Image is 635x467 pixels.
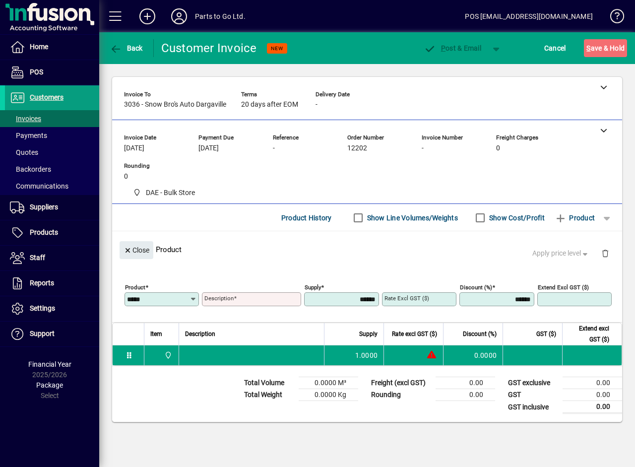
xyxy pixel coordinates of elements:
[424,44,481,52] span: ost & Email
[162,350,173,361] span: DAE - Bulk Store
[355,350,378,360] span: 1.0000
[392,329,437,339] span: Rate excl GST ($)
[528,245,594,263] button: Apply price level
[195,8,246,24] div: Parts to Go Ltd.
[163,7,195,25] button: Profile
[36,381,63,389] span: Package
[146,188,195,198] span: DAE - Bulk Store
[305,284,321,291] mat-label: Supply
[125,284,145,291] mat-label: Product
[124,101,226,109] span: 3036 - Snow Bro's Auto Dargaville
[463,329,497,339] span: Discount (%)
[347,144,367,152] span: 12202
[487,213,545,223] label: Show Cost/Profit
[299,377,358,389] td: 0.0000 M³
[563,389,622,401] td: 0.00
[542,39,569,57] button: Cancel
[5,161,99,178] a: Backorders
[569,323,609,345] span: Extend excl GST ($)
[586,44,590,52] span: S
[443,345,503,365] td: 0.0000
[10,115,41,123] span: Invoices
[532,248,590,259] span: Apply price level
[496,144,500,152] span: 0
[30,254,45,262] span: Staff
[112,231,622,267] div: Product
[436,389,495,401] td: 0.00
[150,329,162,339] span: Item
[107,39,145,57] button: Back
[241,101,298,109] span: 20 days after EOM
[185,329,215,339] span: Description
[28,360,71,368] span: Financial Year
[124,144,144,152] span: [DATE]
[124,242,149,259] span: Close
[5,35,99,60] a: Home
[124,173,128,181] span: 0
[239,377,299,389] td: Total Volume
[129,187,199,199] span: DAE - Bulk Store
[586,40,625,56] span: ave & Hold
[563,401,622,413] td: 0.00
[5,110,99,127] a: Invoices
[30,279,54,287] span: Reports
[30,93,63,101] span: Customers
[563,377,622,389] td: 0.00
[503,401,563,413] td: GST inclusive
[5,296,99,321] a: Settings
[538,284,589,291] mat-label: Extend excl GST ($)
[30,68,43,76] span: POS
[30,203,58,211] span: Suppliers
[161,40,257,56] div: Customer Invoice
[30,43,48,51] span: Home
[422,144,424,152] span: -
[30,330,55,337] span: Support
[131,7,163,25] button: Add
[384,295,429,302] mat-label: Rate excl GST ($)
[30,228,58,236] span: Products
[10,148,38,156] span: Quotes
[460,284,492,291] mat-label: Discount (%)
[366,389,436,401] td: Rounding
[5,195,99,220] a: Suppliers
[503,377,563,389] td: GST exclusive
[584,39,627,57] button: Save & Hold
[465,8,593,24] div: POS [EMAIL_ADDRESS][DOMAIN_NAME]
[441,44,445,52] span: P
[5,322,99,346] a: Support
[419,39,486,57] button: Post & Email
[281,210,332,226] span: Product History
[5,220,99,245] a: Products
[198,144,219,152] span: [DATE]
[277,209,336,227] button: Product History
[5,60,99,85] a: POS
[366,377,436,389] td: Freight (excl GST)
[271,45,283,52] span: NEW
[544,40,566,56] span: Cancel
[117,245,156,254] app-page-header-button: Close
[273,144,275,152] span: -
[5,271,99,296] a: Reports
[365,213,458,223] label: Show Line Volumes/Weights
[120,241,153,259] button: Close
[124,163,184,169] span: Rounding
[30,304,55,312] span: Settings
[299,389,358,401] td: 0.0000 Kg
[5,127,99,144] a: Payments
[593,241,617,265] button: Delete
[10,132,47,139] span: Payments
[5,246,99,270] a: Staff
[204,295,234,302] mat-label: Description
[316,101,317,109] span: -
[603,2,623,34] a: Knowledge Base
[110,44,143,52] span: Back
[5,178,99,195] a: Communications
[239,389,299,401] td: Total Weight
[10,165,51,173] span: Backorders
[10,182,68,190] span: Communications
[5,144,99,161] a: Quotes
[436,377,495,389] td: 0.00
[593,249,617,258] app-page-header-button: Delete
[359,329,378,339] span: Supply
[503,389,563,401] td: GST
